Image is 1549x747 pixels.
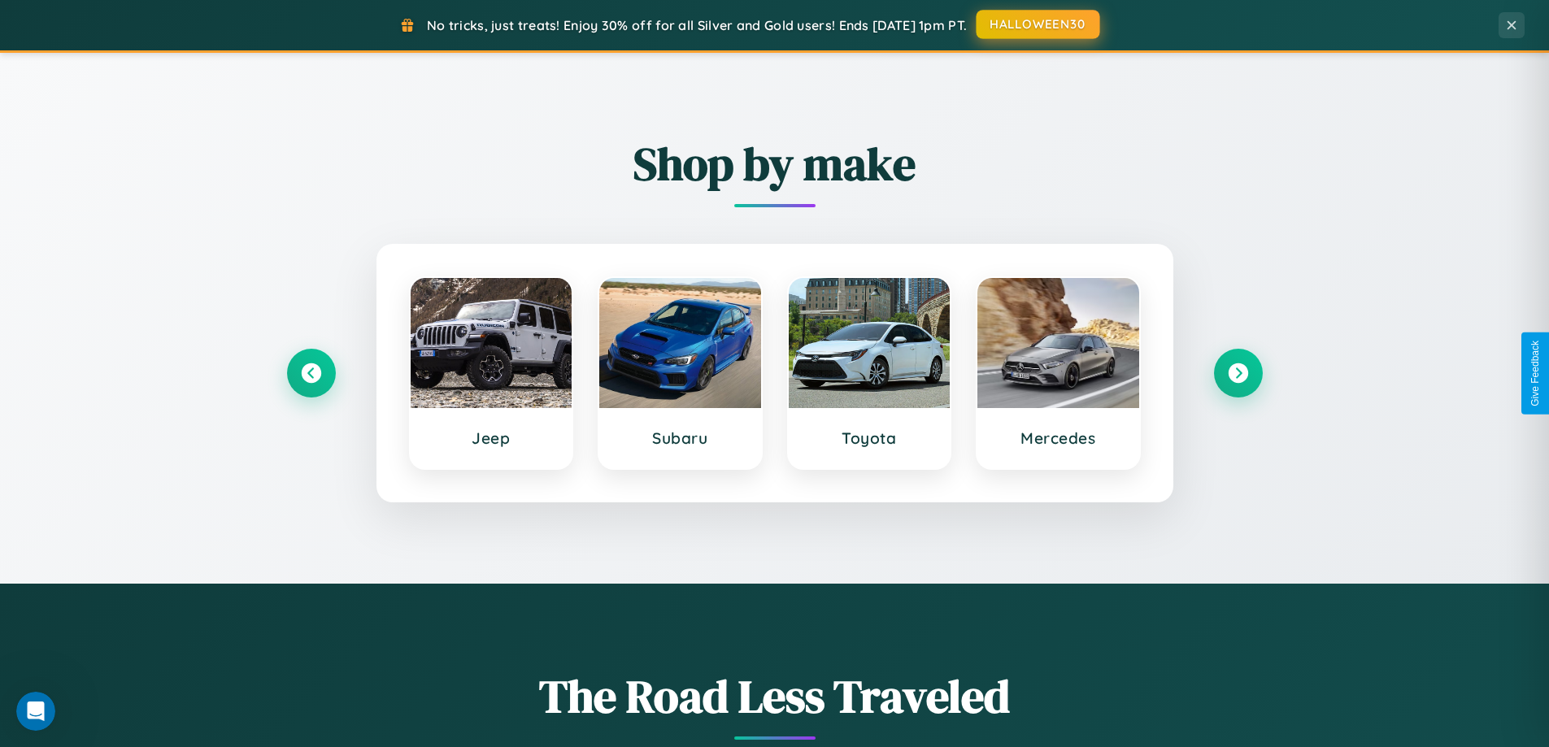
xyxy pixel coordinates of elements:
[287,665,1263,727] h1: The Road Less Traveled
[977,10,1100,39] button: HALLOWEEN30
[427,428,556,448] h3: Jeep
[1529,341,1541,406] div: Give Feedback
[805,428,934,448] h3: Toyota
[994,428,1123,448] h3: Mercedes
[427,17,967,33] span: No tricks, just treats! Enjoy 30% off for all Silver and Gold users! Ends [DATE] 1pm PT.
[616,428,745,448] h3: Subaru
[16,692,55,731] iframe: Intercom live chat
[287,132,1263,195] h2: Shop by make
